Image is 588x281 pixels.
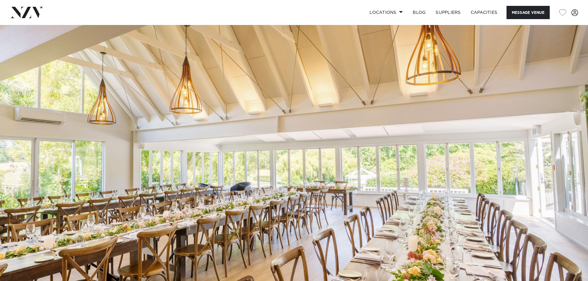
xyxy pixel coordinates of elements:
a: Capacities [466,6,503,19]
a: SUPPLIERS [431,6,465,19]
a: BLOG [408,6,431,19]
img: nzv-logo.png [10,7,44,18]
button: Message Venue [507,6,550,19]
a: Locations [365,6,408,19]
